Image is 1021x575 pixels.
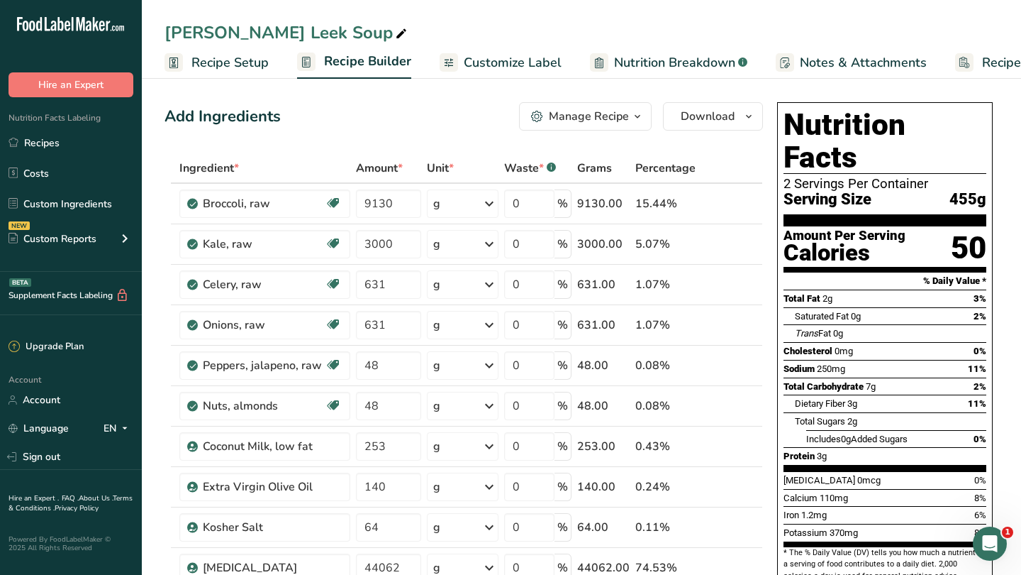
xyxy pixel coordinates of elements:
[851,311,861,322] span: 0g
[191,53,269,72] span: Recipe Setup
[577,317,630,334] div: 631.00
[549,108,629,125] div: Manage Recipe
[433,398,440,415] div: g
[795,398,845,409] span: Dietary Fiber
[974,493,986,503] span: 8%
[783,493,818,503] span: Calcium
[973,311,986,322] span: 2%
[833,328,843,339] span: 0g
[519,102,652,131] button: Manage Recipe
[433,438,440,455] div: g
[433,478,440,495] div: g
[822,293,832,304] span: 2g
[9,535,133,552] div: Powered By FoodLabelMaker © 2025 All Rights Reserved
[577,357,630,374] div: 48.00
[203,317,325,334] div: Onions, raw
[635,276,696,293] div: 1.07%
[783,381,864,392] span: Total Carbohydrate
[857,475,881,486] span: 0mcg
[830,527,858,538] span: 370mg
[164,20,410,45] div: [PERSON_NAME] Leek Soup
[577,276,630,293] div: 631.00
[776,47,927,79] a: Notes & Attachments
[635,317,696,334] div: 1.07%
[164,47,269,79] a: Recipe Setup
[817,363,845,374] span: 250mg
[577,519,630,536] div: 64.00
[795,416,845,427] span: Total Sugars
[974,475,986,486] span: 0%
[203,276,325,293] div: Celery, raw
[635,398,696,415] div: 0.08%
[783,243,905,263] div: Calories
[783,527,827,538] span: Potassium
[783,191,871,209] span: Serving Size
[635,195,696,212] div: 15.44%
[783,451,815,461] span: Protein
[800,53,927,72] span: Notes & Attachments
[577,438,630,455] div: 253.00
[968,398,986,409] span: 11%
[847,416,857,427] span: 2g
[203,478,342,495] div: Extra Virgin Olive Oil
[974,510,986,520] span: 6%
[440,47,562,79] a: Customize Label
[577,236,630,253] div: 3000.00
[681,108,735,125] span: Download
[951,229,986,267] div: 50
[9,72,133,97] button: Hire an Expert
[835,346,853,356] span: 0mg
[55,503,99,513] a: Privacy Policy
[1002,527,1013,538] span: 1
[783,229,905,243] div: Amount Per Serving
[817,451,827,461] span: 3g
[9,493,133,513] a: Terms & Conditions .
[62,493,79,503] a: FAQ .
[433,276,440,293] div: g
[203,438,342,455] div: Coconut Milk, low fat
[164,105,281,128] div: Add Ingredients
[866,381,876,392] span: 7g
[783,363,815,374] span: Sodium
[504,160,556,177] div: Waste
[9,493,59,503] a: Hire an Expert .
[973,293,986,304] span: 3%
[577,160,612,177] span: Grams
[324,52,411,71] span: Recipe Builder
[635,160,696,177] span: Percentage
[203,357,325,374] div: Peppers, jalapeno, raw
[9,416,69,441] a: Language
[179,160,239,177] span: Ingredient
[973,346,986,356] span: 0%
[590,47,747,79] a: Nutrition Breakdown
[203,398,325,415] div: Nuts, almonds
[433,357,440,374] div: g
[203,519,342,536] div: Kosher Salt
[783,273,986,290] section: % Daily Value *
[577,195,630,212] div: 9130.00
[806,434,908,444] span: Includes Added Sugars
[795,328,818,339] i: Trans
[783,475,855,486] span: [MEDICAL_DATA]
[614,53,735,72] span: Nutrition Breakdown
[433,195,440,212] div: g
[79,493,113,503] a: About Us .
[795,311,849,322] span: Saturated Fat
[635,478,696,495] div: 0.24%
[783,293,820,304] span: Total Fat
[9,221,30,230] div: NEW
[841,434,851,444] span: 0g
[427,160,454,177] span: Unit
[433,317,440,334] div: g
[973,434,986,444] span: 0%
[635,357,696,374] div: 0.08%
[9,340,84,354] div: Upgrade Plan
[801,510,827,520] span: 1.2mg
[577,478,630,495] div: 140.00
[820,493,848,503] span: 110mg
[847,398,857,409] span: 3g
[356,160,403,177] span: Amount
[433,519,440,536] div: g
[783,177,986,191] div: 2 Servings Per Container
[635,236,696,253] div: 5.07%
